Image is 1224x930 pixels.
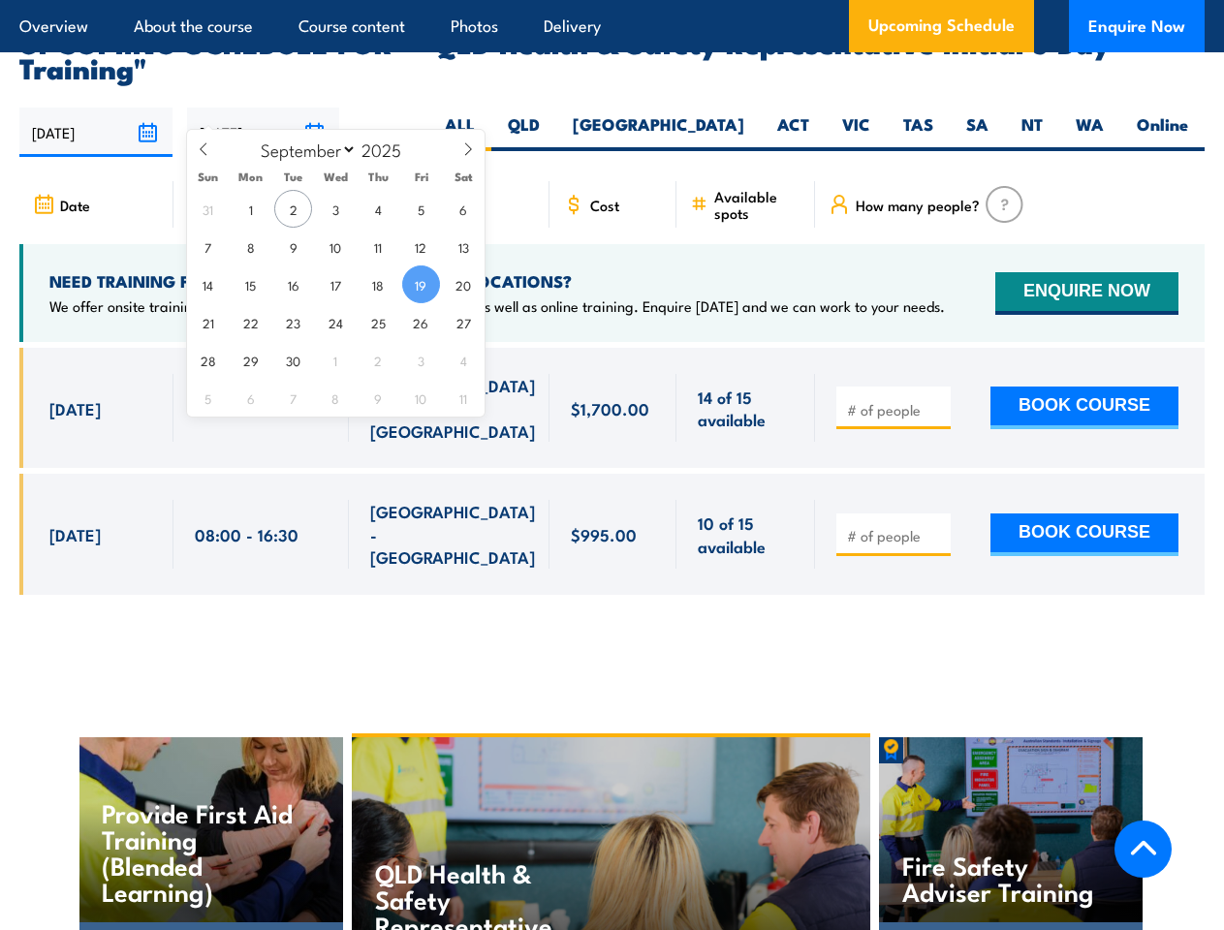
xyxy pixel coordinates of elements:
[317,379,355,417] span: October 8, 2025
[402,341,440,379] span: October 3, 2025
[232,379,269,417] span: October 6, 2025
[189,190,227,228] span: August 31, 2025
[189,341,227,379] span: September 28, 2025
[317,303,355,341] span: September 24, 2025
[49,523,101,545] span: [DATE]
[556,113,761,151] label: [GEOGRAPHIC_DATA]
[400,170,443,183] span: Fri
[187,170,230,183] span: Sun
[274,228,312,265] span: September 9, 2025
[847,400,944,419] input: # of people
[402,379,440,417] span: October 10, 2025
[317,265,355,303] span: September 17, 2025
[428,113,491,151] label: ALL
[698,386,793,431] span: 14 of 15 available
[902,852,1104,904] h4: Fire Safety Adviser Training
[232,190,269,228] span: September 1, 2025
[274,190,312,228] span: September 2, 2025
[360,228,397,265] span: September 11, 2025
[274,265,312,303] span: September 16, 2025
[230,170,272,183] span: Mon
[315,170,358,183] span: Wed
[19,29,1205,79] h2: UPCOMING SCHEDULE FOR - "QLD Health & Safety Representative Initial 5 Day Training"
[698,511,793,557] span: 10 of 15 available
[232,303,269,341] span: September 22, 2025
[187,108,340,157] input: To date
[402,228,440,265] span: September 12, 2025
[445,265,483,303] span: September 20, 2025
[274,379,312,417] span: October 7, 2025
[571,523,637,545] span: $995.00
[49,296,945,316] p: We offer onsite training, training at our centres, multisite solutions as well as online training...
[445,379,483,417] span: October 11, 2025
[358,170,400,183] span: Thu
[232,228,269,265] span: September 8, 2025
[232,341,269,379] span: September 29, 2025
[590,197,619,213] span: Cost
[19,108,173,157] input: From date
[317,341,355,379] span: October 1, 2025
[1059,113,1120,151] label: WA
[950,113,1005,151] label: SA
[60,197,90,213] span: Date
[443,170,486,183] span: Sat
[317,190,355,228] span: September 3, 2025
[189,303,227,341] span: September 21, 2025
[445,228,483,265] span: September 13, 2025
[360,341,397,379] span: October 2, 2025
[990,513,1178,556] button: BOOK COURSE
[761,113,826,151] label: ACT
[826,113,887,151] label: VIC
[370,374,535,442] span: [GEOGRAPHIC_DATA] - [GEOGRAPHIC_DATA]
[102,799,303,904] h4: Provide First Aid Training (Blended Learning)
[195,523,298,545] span: 08:00 - 16:30
[360,190,397,228] span: September 4, 2025
[402,303,440,341] span: September 26, 2025
[990,387,1178,429] button: BOOK COURSE
[402,265,440,303] span: September 19, 2025
[445,190,483,228] span: September 6, 2025
[317,228,355,265] span: September 10, 2025
[189,379,227,417] span: October 5, 2025
[370,500,535,568] span: [GEOGRAPHIC_DATA] - [GEOGRAPHIC_DATA]
[274,303,312,341] span: September 23, 2025
[571,397,649,419] span: $1,700.00
[1120,113,1205,151] label: Online
[274,341,312,379] span: September 30, 2025
[189,228,227,265] span: September 7, 2025
[1005,113,1059,151] label: NT
[49,397,101,419] span: [DATE]
[714,188,801,221] span: Available spots
[360,379,397,417] span: October 9, 2025
[995,272,1178,315] button: ENQUIRE NOW
[189,265,227,303] span: September 14, 2025
[445,303,483,341] span: September 27, 2025
[195,397,297,419] span: 07:45 - 16:00
[251,137,357,162] select: Month
[360,303,397,341] span: September 25, 2025
[847,526,944,545] input: # of people
[887,113,950,151] label: TAS
[856,197,980,213] span: How many people?
[357,138,421,161] input: Year
[360,265,397,303] span: September 18, 2025
[232,265,269,303] span: September 15, 2025
[491,113,556,151] label: QLD
[402,190,440,228] span: September 5, 2025
[49,270,945,292] h4: NEED TRAINING FOR LARGER GROUPS OR MULTIPLE LOCATIONS?
[445,341,483,379] span: October 4, 2025
[272,170,315,183] span: Tue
